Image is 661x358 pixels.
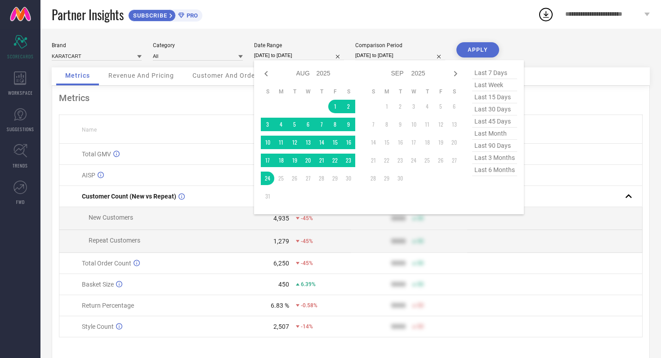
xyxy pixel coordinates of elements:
span: Style Count [82,323,114,330]
span: 50 [417,238,424,244]
span: Revenue And Pricing [108,72,174,79]
div: Open download list [538,6,554,22]
span: -14% [301,323,313,330]
div: 9999 [391,238,406,245]
th: Monday [274,88,288,95]
td: Tue Sep 23 2025 [393,154,407,167]
td: Mon Aug 04 2025 [274,118,288,131]
td: Sun Sep 07 2025 [366,118,380,131]
td: Wed Sep 10 2025 [407,118,420,131]
td: Sun Sep 14 2025 [366,136,380,149]
td: Sat Sep 13 2025 [447,118,461,131]
th: Wednesday [301,88,315,95]
span: last 15 days [472,91,517,103]
td: Thu Sep 11 2025 [420,118,434,131]
span: SCORECARDS [7,53,34,60]
td: Fri Sep 19 2025 [434,136,447,149]
div: 6.83 % [271,302,289,309]
td: Sat Aug 16 2025 [342,136,355,149]
span: last 30 days [472,103,517,115]
td: Fri Aug 08 2025 [328,118,342,131]
span: TRENDS [13,162,28,169]
td: Sun Aug 24 2025 [261,172,274,185]
span: Basket Size [82,281,114,288]
td: Fri Sep 05 2025 [434,100,447,113]
th: Thursday [420,88,434,95]
td: Fri Aug 01 2025 [328,100,342,113]
span: Customer Count (New vs Repeat) [82,193,176,200]
td: Wed Aug 13 2025 [301,136,315,149]
div: 9999 [391,302,406,309]
div: 4,935 [273,215,289,222]
span: last 7 days [472,67,517,79]
span: -45% [301,215,313,221]
th: Tuesday [393,88,407,95]
td: Tue Sep 09 2025 [393,118,407,131]
span: Return Percentage [82,302,134,309]
button: APPLY [456,42,499,57]
td: Fri Sep 26 2025 [434,154,447,167]
span: last week [472,79,517,91]
td: Wed Aug 06 2025 [301,118,315,131]
td: Thu Aug 21 2025 [315,154,328,167]
a: SUBSCRIBEPRO [128,7,202,22]
span: Customer And Orders [192,72,261,79]
td: Sat Aug 23 2025 [342,154,355,167]
td: Sat Sep 06 2025 [447,100,461,113]
td: Sat Aug 30 2025 [342,172,355,185]
th: Tuesday [288,88,301,95]
span: 50 [417,281,424,287]
th: Saturday [447,88,461,95]
td: Mon Aug 11 2025 [274,136,288,149]
th: Sunday [366,88,380,95]
td: Sat Sep 27 2025 [447,154,461,167]
td: Sun Aug 17 2025 [261,154,274,167]
span: last 90 days [472,140,517,152]
td: Fri Sep 12 2025 [434,118,447,131]
td: Wed Aug 20 2025 [301,154,315,167]
div: Metrics [59,93,643,103]
td: Tue Sep 02 2025 [393,100,407,113]
td: Fri Aug 22 2025 [328,154,342,167]
td: Mon Aug 18 2025 [274,154,288,167]
span: AISP [82,172,95,179]
td: Wed Sep 24 2025 [407,154,420,167]
div: 9999 [391,281,406,288]
td: Mon Sep 01 2025 [380,100,393,113]
span: 6.39% [301,281,316,287]
td: Sun Sep 21 2025 [366,154,380,167]
span: PRO [184,12,198,19]
td: Mon Sep 22 2025 [380,154,393,167]
td: Sun Aug 10 2025 [261,136,274,149]
td: Tue Aug 26 2025 [288,172,301,185]
td: Thu Aug 07 2025 [315,118,328,131]
th: Sunday [261,88,274,95]
span: 50 [417,323,424,330]
span: Total GMV [82,150,111,158]
span: Total Order Count [82,260,131,267]
td: Mon Sep 15 2025 [380,136,393,149]
span: WORKSPACE [8,89,33,96]
th: Friday [434,88,447,95]
span: last month [472,128,517,140]
td: Mon Aug 25 2025 [274,172,288,185]
th: Thursday [315,88,328,95]
td: Tue Sep 16 2025 [393,136,407,149]
td: Mon Sep 29 2025 [380,172,393,185]
span: New Customers [89,214,133,221]
td: Wed Sep 17 2025 [407,136,420,149]
td: Tue Aug 12 2025 [288,136,301,149]
td: Tue Aug 05 2025 [288,118,301,131]
div: 9999 [391,323,406,330]
input: Select date range [254,51,344,60]
td: Wed Sep 03 2025 [407,100,420,113]
div: Brand [52,42,142,49]
td: Sat Aug 02 2025 [342,100,355,113]
span: 50 [417,260,424,266]
span: 50 [417,215,424,221]
span: SUGGESTIONS [7,126,34,133]
div: 9999 [391,260,406,267]
span: -45% [301,260,313,266]
div: Date Range [254,42,344,49]
div: 6,250 [273,260,289,267]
